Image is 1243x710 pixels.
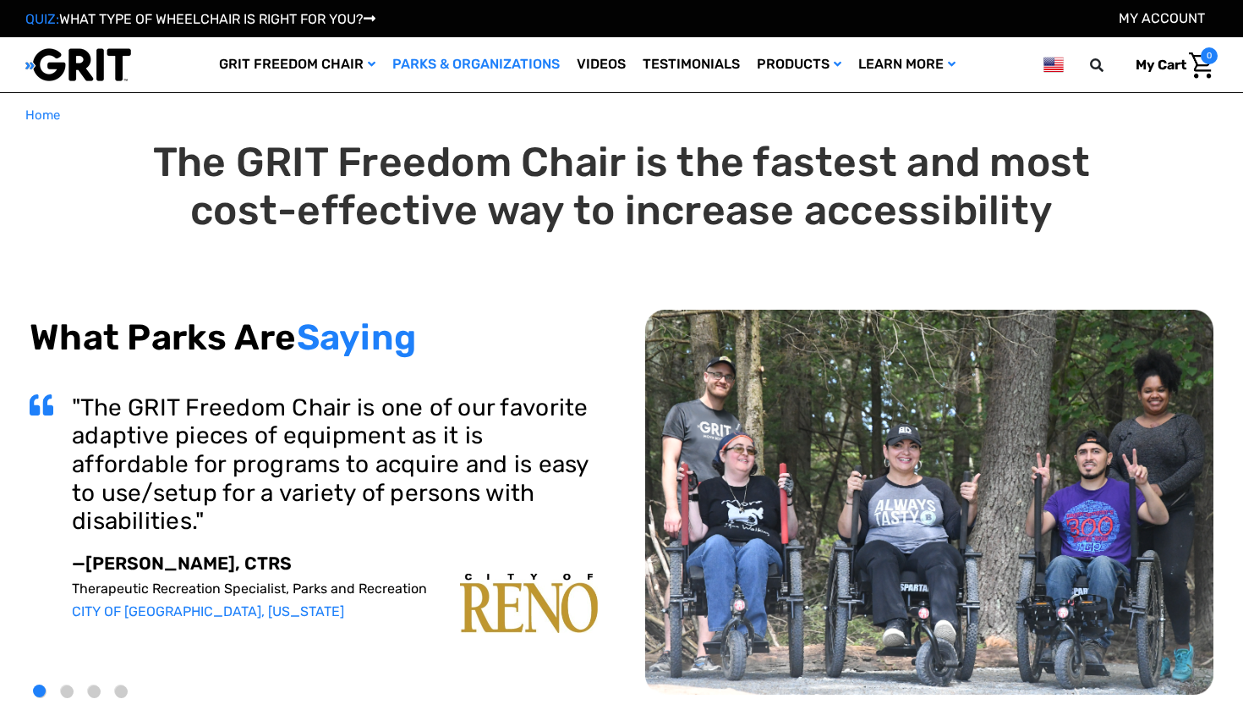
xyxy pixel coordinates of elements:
[34,685,47,698] button: 1 of 4
[25,106,1218,125] nav: Breadcrumb
[72,603,598,619] p: CITY OF [GEOGRAPHIC_DATA], [US_STATE]
[25,47,131,82] img: GRIT All-Terrain Wheelchair and Mobility Equipment
[25,11,375,27] a: QUIZ:WHAT TYPE OF WHEELCHAIR IS RIGHT FOR YOU?
[25,107,60,123] span: Home
[645,310,1213,695] img: top-carousel.png
[1136,57,1186,73] span: My Cart
[25,11,59,27] span: QUIZ:
[1189,52,1213,79] img: Cart
[297,316,417,359] span: Saying
[748,37,850,92] a: Products
[211,37,384,92] a: GRIT Freedom Chair
[1123,47,1218,83] a: Cart with 0 items
[1043,54,1064,75] img: us.png
[460,574,598,633] img: carousel-img1.png
[384,37,568,92] a: Parks & Organizations
[568,37,634,92] a: Videos
[1119,10,1205,26] a: Account
[30,316,598,359] h2: What Parks Are
[634,37,748,92] a: Testimonials
[1098,47,1123,83] input: Search
[25,106,60,125] a: Home
[1201,47,1218,64] span: 0
[72,394,598,536] h3: "The GRIT Freedom Chair is one of our favorite adaptive pieces of equipment as it is affordable f...
[72,553,598,574] p: —[PERSON_NAME], CTRS
[115,685,128,698] button: 4 of 4
[61,685,74,698] button: 2 of 4
[30,138,1213,235] h1: The GRIT Freedom Chair is the fastest and most cost-effective way to increase accessibility
[850,37,964,92] a: Learn More
[88,685,101,698] button: 3 of 4
[72,581,598,597] p: Therapeutic Recreation Specialist, Parks and Recreation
